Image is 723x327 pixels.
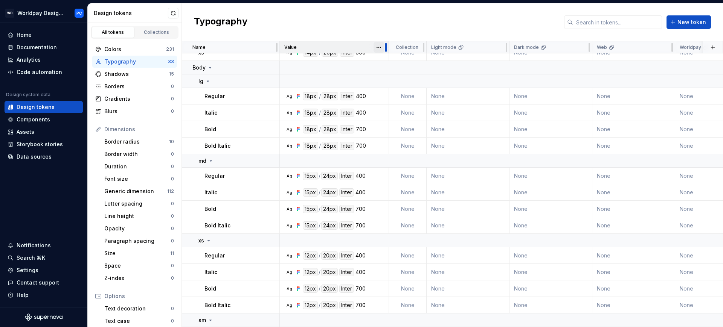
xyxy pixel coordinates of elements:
[509,201,592,217] td: None
[509,104,592,121] td: None
[573,15,662,29] input: Search in tokens...
[427,201,509,217] td: None
[303,221,318,230] div: 15px
[17,291,29,299] div: Help
[592,168,675,184] td: None
[355,188,366,197] div: 400
[104,225,171,232] div: Opacity
[339,301,354,309] div: Inter
[319,251,320,260] div: /
[286,110,292,116] div: Ag
[592,280,675,297] td: None
[389,201,427,217] td: None
[171,213,174,219] div: 0
[92,105,177,117] a: Blurs0
[92,93,177,105] a: Gradients0
[319,221,320,230] div: /
[303,285,318,293] div: 12px
[17,266,38,274] div: Settings
[509,297,592,313] td: None
[104,188,167,195] div: Generic dimension
[204,92,225,100] p: Regular
[104,70,169,78] div: Shadows
[286,269,292,275] div: Ag
[204,109,217,117] p: Italic
[5,41,83,53] a: Documentation
[101,235,177,247] a: Paragraph spacing0
[198,77,203,85] p: lg
[104,237,171,245] div: Paragraph spacing
[5,54,83,66] a: Analytics
[198,157,206,165] p: md
[204,268,217,276] p: Italic
[667,15,711,29] button: New token
[171,176,174,182] div: 0
[94,9,168,17] div: Design tokens
[322,92,338,100] div: 28px
[427,104,509,121] td: None
[5,138,83,150] a: Storybook stories
[396,44,418,50] p: Collection
[319,172,320,180] div: /
[509,168,592,184] td: None
[322,142,338,150] div: 28px
[592,88,675,104] td: None
[204,285,216,292] p: Bold
[169,71,174,77] div: 15
[171,263,174,269] div: 0
[171,108,174,114] div: 0
[17,242,51,249] div: Notifications
[17,68,62,76] div: Code automation
[166,46,174,52] div: 231
[303,172,318,180] div: 15px
[101,136,177,148] a: Border radius10
[592,217,675,234] td: None
[5,66,83,78] a: Code automation
[169,139,174,145] div: 10
[509,280,592,297] td: None
[389,104,427,121] td: None
[509,121,592,138] td: None
[286,189,292,195] div: Ag
[25,313,63,321] svg: Supernova Logo
[321,268,338,276] div: 20px
[198,237,204,244] p: xs
[101,223,177,235] a: Opacity0
[171,238,174,244] div: 0
[171,201,174,207] div: 0
[303,109,318,117] div: 18px
[339,251,354,260] div: Inter
[509,217,592,234] td: None
[303,205,318,213] div: 15px
[104,150,171,158] div: Border width
[104,45,166,53] div: Colors
[168,59,174,65] div: 33
[340,92,354,100] div: Inter
[389,184,427,201] td: None
[319,205,320,213] div: /
[339,188,354,197] div: Inter
[194,15,247,29] h2: Typography
[5,264,83,276] a: Settings
[104,200,171,207] div: Letter spacing
[509,247,592,264] td: None
[509,88,592,104] td: None
[171,96,174,102] div: 0
[389,121,427,138] td: None
[286,143,292,149] div: Ag
[94,29,132,35] div: All tokens
[101,173,177,185] a: Font size0
[17,254,45,262] div: Search ⌘K
[339,221,354,230] div: Inter
[101,148,177,160] a: Border width0
[389,88,427,104] td: None
[592,201,675,217] td: None
[592,247,675,264] td: None
[509,138,592,154] td: None
[427,280,509,297] td: None
[17,153,52,160] div: Data sources
[104,262,171,269] div: Space
[427,88,509,104] td: None
[680,44,701,50] p: Worldpay
[286,126,292,132] div: Ag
